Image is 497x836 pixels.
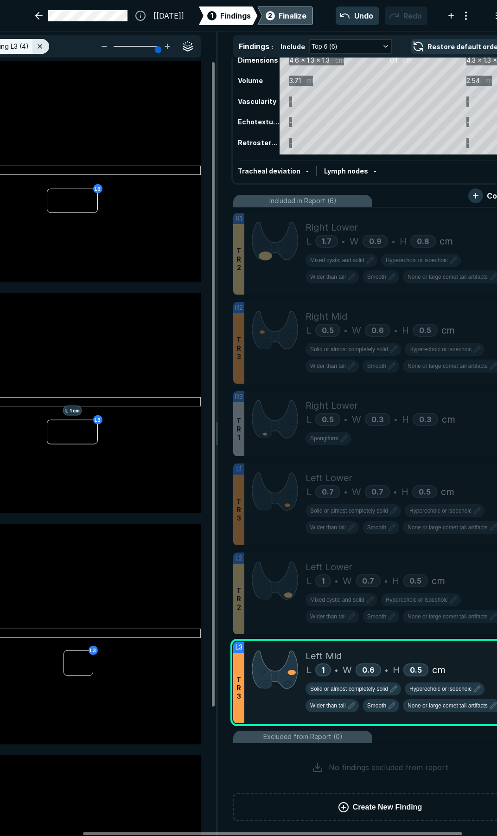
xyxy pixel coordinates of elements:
span: 0.5 [419,326,431,335]
span: Top 6 (6) [312,41,337,51]
span: 0.7 [322,487,334,496]
span: Excluded from Report (0) [263,732,343,742]
img: m8mJZgAAAAZJREFUAwCczz8UmQMaTgAAAABJRU5ErkJggg== [252,220,298,262]
span: W [343,663,352,677]
span: W [350,234,359,248]
span: Smooth [367,612,386,621]
span: T R 3 [236,675,241,701]
span: T R 3 [236,336,241,361]
span: Hyperechoic or isoechoic [409,345,472,354]
span: : [271,43,273,51]
span: Tracheal deviation [238,167,300,175]
span: Hyperechoic or isoechoic [409,685,472,693]
span: Hyperechoic or isoechoic [409,507,472,515]
span: Wider than tall [310,612,346,621]
span: L 1 cm [63,405,82,416]
span: Right Lower [306,220,358,234]
span: 0.7 [362,576,374,585]
span: None or large comet tail artifacts [408,523,488,532]
div: 2Finalize [257,6,313,25]
span: H [401,485,408,499]
span: Hyperechoic or isoechoic [386,256,448,264]
span: H [393,663,400,677]
span: L [306,663,312,677]
span: Solid or almost completely solid [310,507,388,515]
span: • [384,575,388,586]
span: Wider than tall [310,362,346,370]
span: Spongiform [310,434,338,443]
span: Wider than tall [310,523,346,532]
span: cm [441,323,455,337]
span: • [344,486,347,497]
span: L3 [236,642,242,652]
span: Included in Report (6) [269,196,337,206]
span: 1 [322,576,325,585]
span: 1 [210,11,213,20]
span: W [352,485,361,499]
img: 2U7SH0AAAAGSURBVAMAimGvFE7W6H0AAAAASUVORK5CYII= [252,560,298,601]
span: Mixed cystic and solid [310,256,364,264]
span: H [400,234,407,248]
span: cm [440,234,453,248]
span: T R 3 [236,497,241,522]
button: Redo [385,6,427,25]
span: W [352,323,361,337]
span: Include [280,42,305,51]
span: Solid or almost completely solid [310,685,388,693]
span: None or large comet tail artifacts [408,701,488,710]
span: Findings [239,42,269,51]
span: 0.5 [409,576,421,585]
span: L [306,412,312,426]
span: • [344,325,347,336]
img: 9Yn85oAAAAGSURBVAMAJJ+BI++CdLIAAAAASUVORK5CYII= [252,399,298,440]
span: None or large comet tail artifacts [408,612,488,621]
div: Finalize [279,10,306,21]
span: 0.6 [362,665,375,675]
span: Smooth [367,701,386,710]
span: cm [441,485,454,499]
span: • [392,236,395,247]
span: Left Mid [306,649,342,663]
span: 0.7 [371,487,383,496]
span: - [306,167,309,175]
span: • [394,325,397,336]
span: T R 2 [236,586,241,611]
span: L [306,234,312,248]
span: H [402,323,409,337]
span: T R 2 [236,247,241,272]
span: • [335,575,338,586]
span: [[DATE]] [153,10,184,21]
img: 9FFj8wAAAAGSURBVAMAM0uCI4Ph1bsAAAAASUVORK5CYII= [252,649,298,690]
span: • [344,414,347,425]
span: Wider than tall [310,701,346,710]
span: L1 [236,464,242,474]
span: Left Lower [306,560,352,574]
span: • [342,236,345,247]
span: L [306,323,312,337]
span: Findings [220,10,251,21]
span: 0.6 [371,326,384,335]
span: 0.3 [371,415,384,424]
span: 0.3 [419,415,432,424]
span: R3 [235,392,243,402]
span: W [352,412,361,426]
span: Right Mid [306,309,347,323]
span: 0.5 [322,326,334,335]
span: 2 [268,11,272,20]
span: 1.7 [322,237,331,246]
span: Left Lower [306,471,352,485]
span: Wider than tall [310,273,346,281]
span: • [394,414,397,425]
span: 0.5 [322,415,334,424]
a: See-Mode Logo [15,6,22,26]
span: cm [442,412,455,426]
span: cm [432,574,445,588]
span: Smooth [367,273,386,281]
span: No findings excluded from report [329,762,448,773]
span: cm [432,663,446,677]
span: • [385,664,388,675]
span: Smooth [367,523,386,532]
span: Create New Finding [353,802,422,813]
img: 9cjTufAAAABklEQVQDAAVrfiPW5ZqXAAAAAElFTkSuQmCC [252,471,298,512]
span: 0.9 [369,237,382,246]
